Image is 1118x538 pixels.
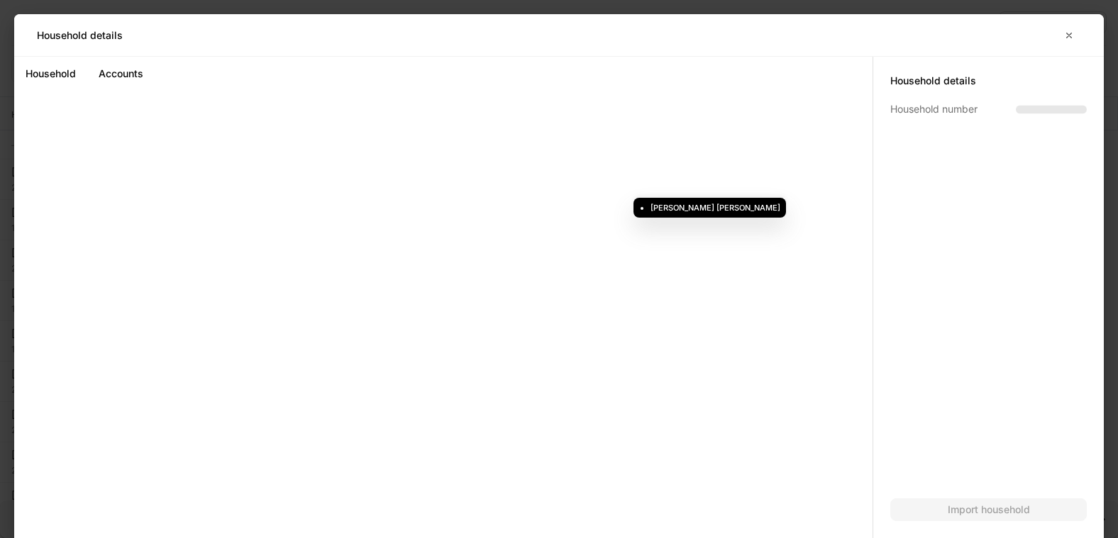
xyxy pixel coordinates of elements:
[890,102,1007,116] div: Household number
[26,57,76,91] a: Household
[651,201,780,215] li: [PERSON_NAME] [PERSON_NAME]
[37,28,123,43] h5: Household details
[99,57,143,91] a: Accounts
[890,74,1087,88] h5: Household details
